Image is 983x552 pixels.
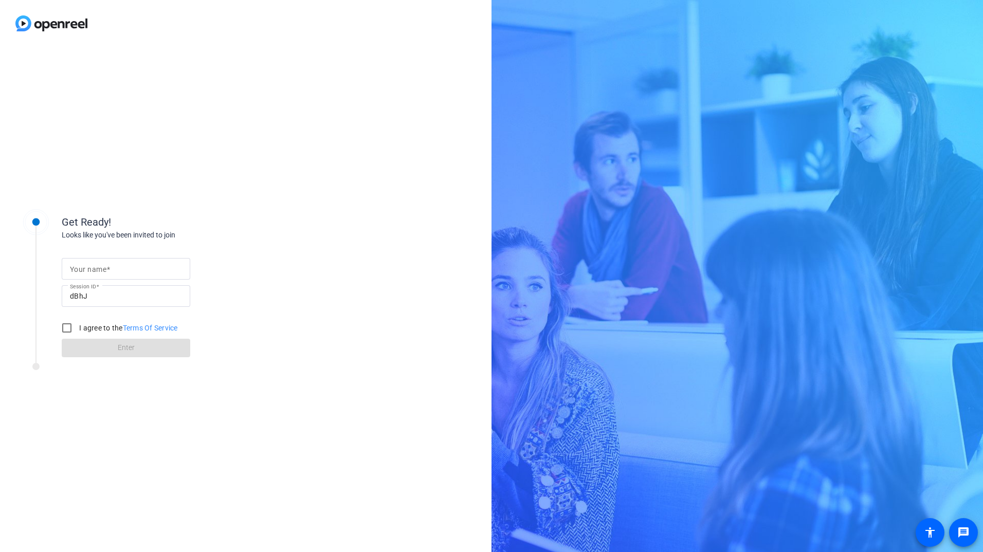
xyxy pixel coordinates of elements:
[123,324,178,332] a: Terms Of Service
[70,283,96,289] mat-label: Session ID
[77,323,178,333] label: I agree to the
[957,526,970,539] mat-icon: message
[70,265,106,273] mat-label: Your name
[62,214,267,230] div: Get Ready!
[62,230,267,241] div: Looks like you've been invited to join
[924,526,936,539] mat-icon: accessibility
